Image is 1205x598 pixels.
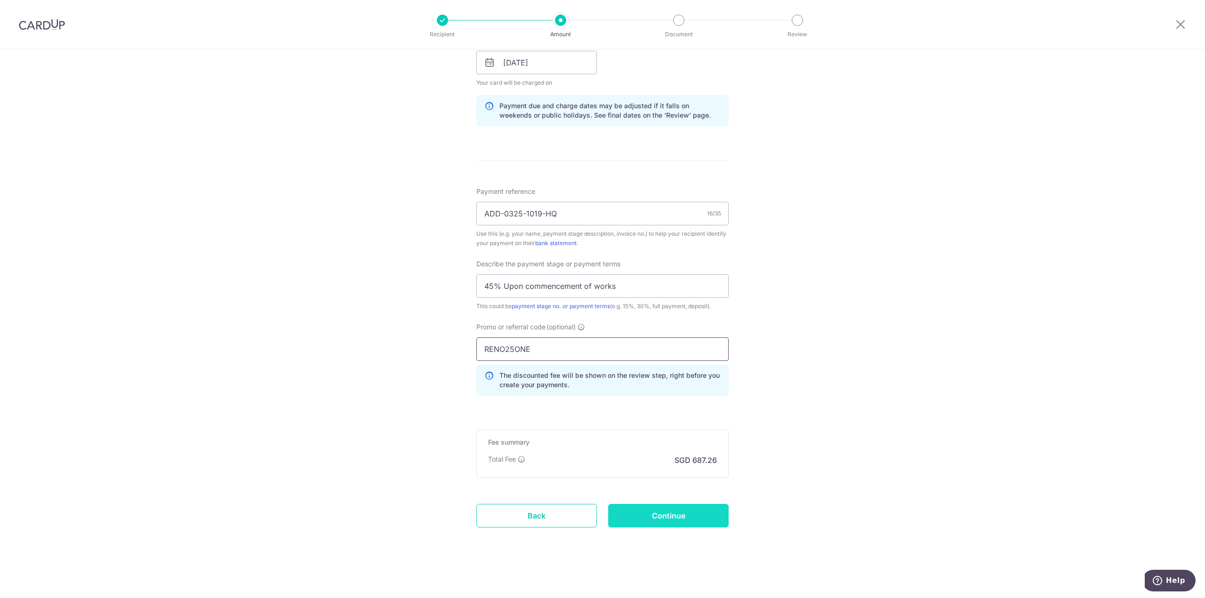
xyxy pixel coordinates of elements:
[1145,570,1196,593] iframe: Opens a widget where you can find more information
[476,259,620,269] span: Describe the payment stage or payment terms
[499,101,721,120] p: Payment due and charge dates may be adjusted if it falls on weekends or public holidays. See fina...
[476,78,597,88] span: Your card will be charged on
[488,438,717,447] h5: Fee summary
[526,30,595,39] p: Amount
[644,30,714,39] p: Document
[512,303,610,310] a: payment stage no. or payment terms
[546,322,576,332] span: (optional)
[19,19,65,30] img: CardUp
[476,302,729,311] div: This could be (e.g. 15%, 30%, full payment, deposit).
[476,229,729,248] div: Use this (e.g. your name, payment stage description, invoice no.) to help your recipient identify...
[408,30,477,39] p: Recipient
[476,322,546,332] span: Promo or referral code
[476,51,597,74] input: DD / MM / YYYY
[476,504,597,527] a: Back
[476,187,535,196] span: Payment reference
[488,454,516,464] p: Total Fee
[535,239,577,247] a: bank statement
[499,371,721,390] p: The discounted fee will be shown on the review step, right before you create your payments.
[763,30,832,39] p: Review
[608,504,729,527] input: Continue
[675,454,717,466] p: SGD 687.26
[707,209,721,218] div: 16/35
